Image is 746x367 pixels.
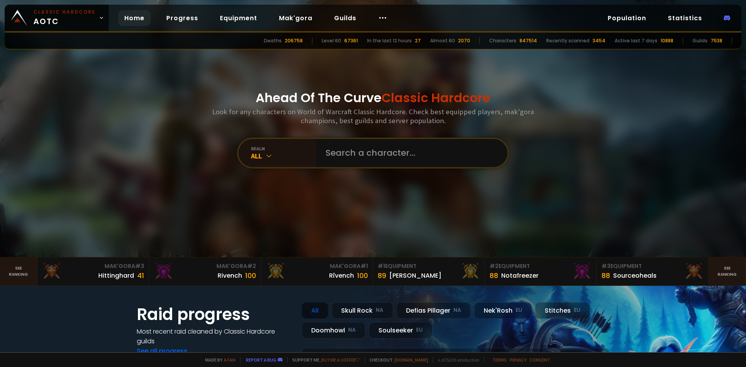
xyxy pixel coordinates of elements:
div: All [251,151,316,160]
div: Equipment [378,262,480,270]
div: Mak'Gora [266,262,368,270]
span: Checkout [364,357,428,363]
a: Mak'Gora#1Rîvench100 [261,257,373,285]
a: Home [118,10,151,26]
a: Progress [160,10,204,26]
div: 206758 [285,37,303,44]
div: Level 60 [322,37,341,44]
div: Equipment [490,262,592,270]
a: Equipment [214,10,263,26]
div: realm [251,146,316,151]
span: # 1 [361,262,368,270]
div: Nek'Rosh [474,302,532,319]
div: 89 [378,270,386,281]
div: Mak'Gora [42,262,144,270]
span: # 2 [247,262,256,270]
div: Sourceoheals [613,271,657,280]
span: v. d752d5 - production [433,357,479,363]
h1: Raid progress [137,302,292,327]
div: Mak'Gora [154,262,256,270]
div: 847514 [519,37,537,44]
div: 100 [245,270,256,281]
a: See all progress [137,346,187,355]
a: [DOMAIN_NAME] [394,357,428,363]
div: Deaths [264,37,282,44]
a: Mak'gora [273,10,319,26]
span: # 3 [601,262,610,270]
h4: Most recent raid cleaned by Classic Hardcore guilds [137,327,292,346]
div: 7538 [711,37,722,44]
div: Active last 7 days [615,37,657,44]
a: Statistics [662,10,708,26]
span: # 3 [135,262,144,270]
span: Made by [200,357,235,363]
a: Mak'Gora#2Rivench100 [149,257,261,285]
div: Rivench [218,271,242,280]
small: EU [574,306,580,314]
div: Almost 60 [430,37,455,44]
div: Stitches [535,302,590,319]
div: 41 [137,270,144,281]
div: Skull Rock [331,302,393,319]
a: a fan [224,357,235,363]
div: 88 [601,270,610,281]
div: Notafreezer [501,271,539,280]
div: Rîvench [329,271,354,280]
small: EU [516,306,522,314]
div: Doomhowl [302,322,366,339]
h1: Ahead Of The Curve [256,89,490,107]
div: All [302,302,328,319]
div: [PERSON_NAME] [389,271,441,280]
div: Guilds [692,37,708,44]
div: 3454 [593,37,605,44]
div: 67361 [344,37,358,44]
small: Classic Hardcore [33,9,96,16]
a: Report a bug [246,357,276,363]
small: NA [348,326,356,334]
div: Characters [489,37,516,44]
a: Terms [492,357,507,363]
a: Seeranking [709,257,746,285]
a: Buy me a coffee [321,357,360,363]
h3: Look for any characters on World of Warcraft Classic Hardcore. Check best equipped players, mak'g... [209,107,537,125]
div: 88 [490,270,498,281]
input: Search a character... [321,139,498,167]
a: Population [601,10,652,26]
span: Classic Hardcore [382,89,490,106]
div: 27 [415,37,421,44]
div: 10888 [661,37,673,44]
small: NA [453,306,461,314]
span: # 2 [490,262,498,270]
div: Defias Pillager [396,302,471,319]
a: Mak'Gora#3Hittinghard41 [37,257,149,285]
a: #1Equipment89[PERSON_NAME] [373,257,485,285]
small: NA [376,306,383,314]
div: 2070 [458,37,470,44]
div: Recently scanned [546,37,589,44]
a: Consent [530,357,550,363]
span: # 1 [378,262,385,270]
a: #3Equipment88Sourceoheals [597,257,709,285]
span: AOTC [33,9,96,27]
div: In the last 12 hours [367,37,412,44]
span: Support me, [287,357,360,363]
a: Privacy [510,357,526,363]
div: Equipment [601,262,704,270]
a: #2Equipment88Notafreezer [485,257,597,285]
div: 100 [357,270,368,281]
small: EU [416,326,423,334]
div: Hittinghard [98,271,134,280]
a: Guilds [328,10,363,26]
div: Soulseeker [369,322,432,339]
a: Classic HardcoreAOTC [5,5,109,31]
